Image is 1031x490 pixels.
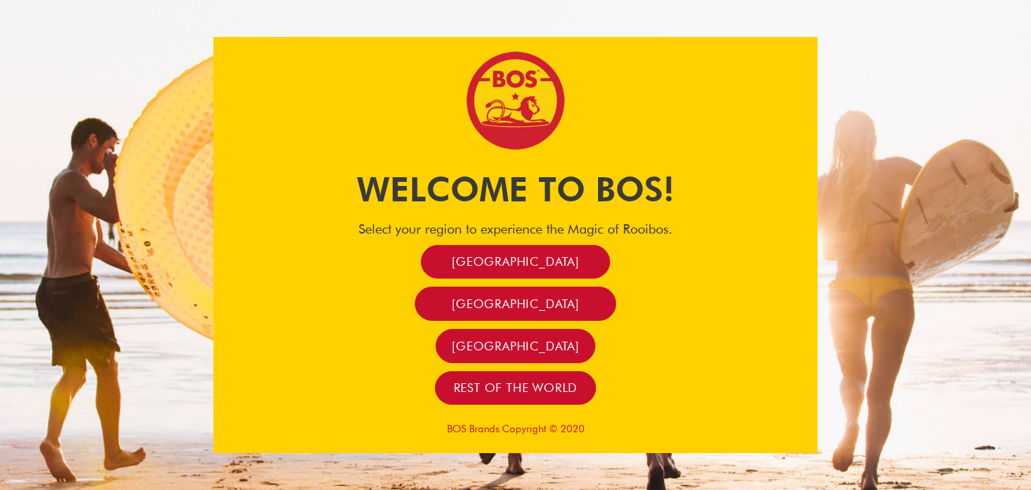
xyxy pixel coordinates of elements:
[213,221,818,237] h4: Select your region to experience the Magic of Rooibos.
[435,371,597,405] a: Rest of the world
[452,254,579,269] span: [GEOGRAPHIC_DATA]
[454,380,578,395] span: Rest of the world
[421,245,610,279] a: [GEOGRAPHIC_DATA]
[436,329,595,363] a: [GEOGRAPHIC_DATA]
[415,287,616,321] a: [GEOGRAPHIC_DATA]
[465,50,566,151] img: Bos Brands
[452,338,579,354] span: [GEOGRAPHIC_DATA]
[213,166,818,213] h1: Welcome to BOS!
[213,423,818,435] p: BOS Brands Copyright © 2020
[452,296,579,311] span: [GEOGRAPHIC_DATA]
